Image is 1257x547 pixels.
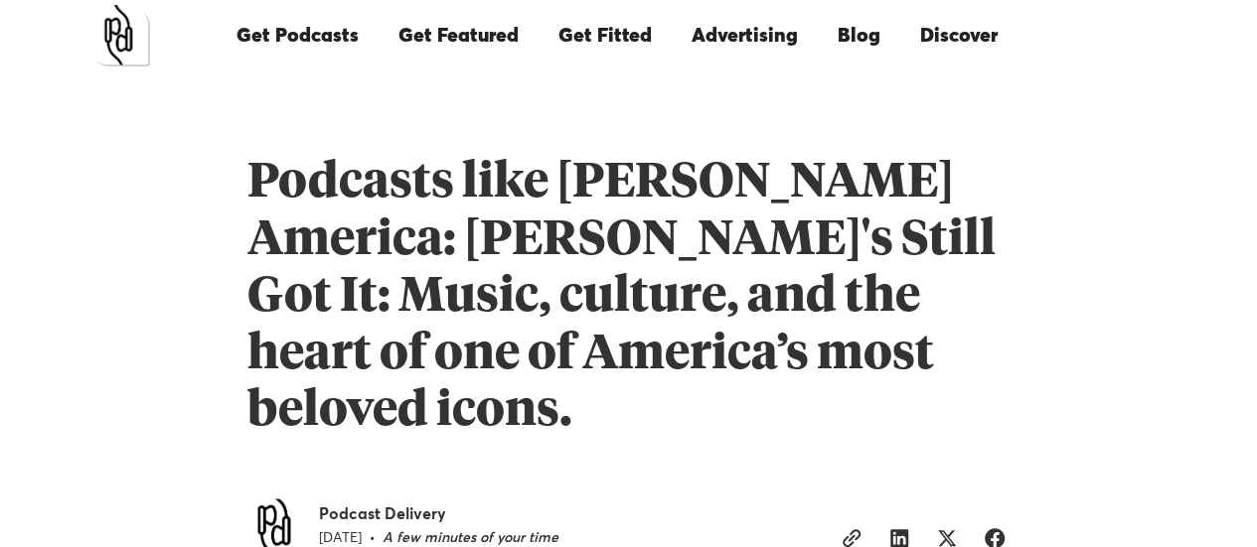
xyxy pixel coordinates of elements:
[247,155,1011,441] h1: Podcasts like [PERSON_NAME] America: [PERSON_NAME]'s Still Got It: Music, culture, and the heart ...
[379,2,539,69] a: Get Featured
[900,2,1018,69] a: Discover
[217,2,379,69] a: Get Podcasts
[672,2,818,69] a: Advertising
[818,2,900,69] a: Blog
[319,504,558,524] div: Podcast Delivery
[88,5,150,67] a: home
[539,2,672,69] a: Get Fitted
